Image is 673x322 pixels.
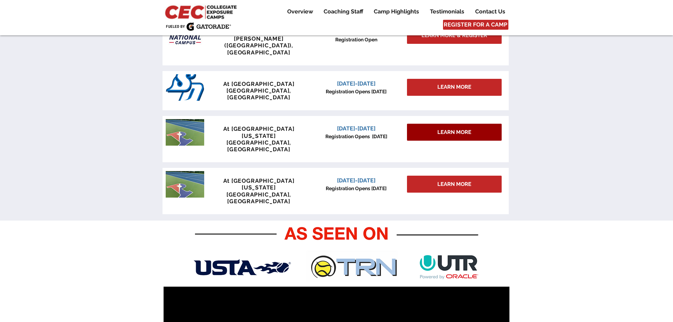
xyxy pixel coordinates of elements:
[223,177,295,191] span: At [GEOGRAPHIC_DATA][US_STATE]
[370,7,423,16] p: Camp Highlights
[326,89,386,94] span: Registration Opens [DATE]
[193,223,480,282] img: As Seen On CEC .png
[407,176,502,193] a: LEARN MORE
[368,7,424,16] a: Camp Highlights
[326,186,386,191] span: Registration Opens [DATE]
[335,37,377,42] span: Registration Open
[470,7,510,16] a: Contact Us
[166,171,204,198] img: penn tennis courts with logo.jpeg
[164,4,240,20] img: CEC Logo Primary_edited.jpg
[166,119,204,146] img: penn tennis courts with logo.jpeg
[472,7,509,16] p: Contact Us
[226,191,291,205] span: [GEOGRAPHIC_DATA], [GEOGRAPHIC_DATA]
[166,74,204,101] img: San_Diego_Toreros_logo.png
[425,7,470,16] a: Testimonials
[337,177,376,184] span: [DATE]-[DATE]
[226,139,291,153] span: [GEOGRAPHIC_DATA], [GEOGRAPHIC_DATA]
[337,125,376,132] span: [DATE]-[DATE]
[166,22,204,49] img: USTA Campus image_edited.jpg
[443,20,508,30] a: REGISTER FOR A CAMP
[223,81,295,87] span: At [GEOGRAPHIC_DATA]
[223,125,295,139] span: At [GEOGRAPHIC_DATA][US_STATE]
[437,181,471,188] span: LEARN MORE
[325,134,387,139] span: Registration Opens [DATE]
[444,21,507,29] span: REGISTER FOR A CAMP
[407,79,502,96] div: LEARN MORE
[226,87,291,101] span: [GEOGRAPHIC_DATA], [GEOGRAPHIC_DATA]
[282,7,318,16] a: Overview
[426,7,468,16] p: Testimonials
[407,27,502,44] a: LEARN MORE & REGISTER
[407,124,502,141] a: LEARN MORE
[320,7,367,16] p: Coaching Staff
[437,129,471,136] span: LEARN MORE
[318,7,368,16] a: Coaching Staff
[337,80,376,87] span: [DATE]-[DATE]
[437,83,471,91] span: LEARN MORE
[277,7,510,16] nav: Site
[421,32,487,39] span: LEARN MORE & REGISTER
[284,7,317,16] p: Overview
[166,22,231,31] img: Fueled by Gatorade.png
[224,35,293,55] span: [PERSON_NAME] ([GEOGRAPHIC_DATA]), [GEOGRAPHIC_DATA]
